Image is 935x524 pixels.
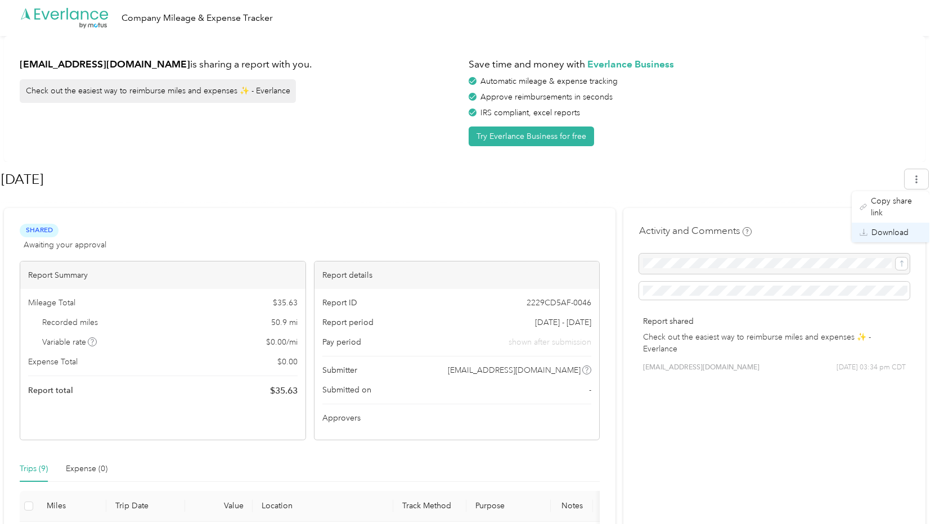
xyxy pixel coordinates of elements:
[551,491,593,522] th: Notes
[28,385,73,396] span: Report total
[273,297,298,309] span: $ 35.63
[643,331,906,355] p: Check out the easiest way to reimburse miles and expenses ✨ - Everlance
[38,491,106,522] th: Miles
[639,224,752,238] h4: Activity and Comments
[837,363,906,373] span: [DATE] 03:34 pm CDT
[20,79,296,103] div: Check out the easiest way to reimburse miles and expenses ✨ - Everlance
[28,356,78,368] span: Expense Total
[469,57,910,71] h1: Save time and money with
[270,384,298,397] span: $ 35.63
[24,239,106,251] span: Awaiting your approval
[42,336,97,348] span: Variable rate
[20,57,461,71] h1: is sharing a report with you.
[322,364,357,376] span: Submitter
[322,336,361,348] span: Pay period
[587,58,674,70] strong: Everlance Business
[314,261,600,289] div: Report details
[322,384,371,396] span: Submitted on
[20,463,48,475] div: Trips (9)
[322,297,357,309] span: Report ID
[122,11,273,25] div: Company Mileage & Expense Tracker
[322,317,374,328] span: Report period
[322,412,361,424] span: Approvers
[480,108,580,118] span: IRS compliant, excel reports
[589,384,591,396] span: -
[20,261,305,289] div: Report Summary
[42,317,98,328] span: Recorded miles
[66,463,107,475] div: Expense (0)
[393,491,466,522] th: Track Method
[871,195,921,219] span: Copy share link
[643,363,759,373] span: [EMAIL_ADDRESS][DOMAIN_NAME]
[871,227,909,238] span: Download
[106,491,185,522] th: Trip Date
[28,297,75,309] span: Mileage Total
[535,317,591,328] span: [DATE] - [DATE]
[480,76,618,86] span: Automatic mileage & expense tracking
[466,491,551,522] th: Purpose
[509,336,591,348] span: shown after submission
[185,491,253,522] th: Value
[20,224,59,237] span: Shared
[448,364,581,376] span: [EMAIL_ADDRESS][DOMAIN_NAME]
[20,58,190,70] strong: [EMAIL_ADDRESS][DOMAIN_NAME]
[271,317,298,328] span: 50.9 mi
[1,166,897,193] h1: Aug 2025
[266,336,298,348] span: $ 0.00 / mi
[643,315,906,327] p: Report shared
[593,491,635,522] th: Tags
[469,127,594,146] button: Try Everlance Business for free
[253,491,393,522] th: Location
[527,297,591,309] span: 2229CD5AF-0046
[480,92,613,102] span: Approve reimbursements in seconds
[277,356,298,368] span: $ 0.00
